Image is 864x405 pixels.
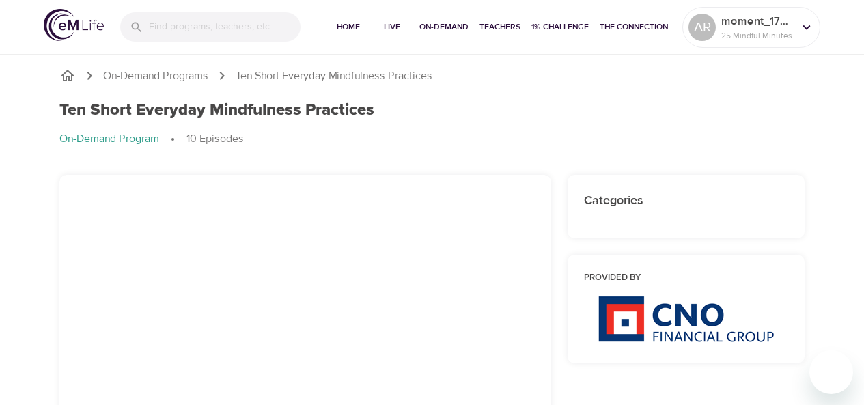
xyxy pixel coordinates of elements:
a: On-Demand Programs [103,68,208,84]
span: 1% Challenge [531,20,589,34]
img: CNO%20logo.png [598,296,774,342]
h6: Categories [584,191,789,211]
h1: Ten Short Everyday Mindfulness Practices [59,100,374,120]
iframe: Button to launch messaging window [809,350,853,394]
h6: Provided by [584,271,789,285]
span: Live [376,20,408,34]
div: AR [688,14,716,41]
p: Ten Short Everyday Mindfulness Practices [236,68,432,84]
span: Home [332,20,365,34]
p: On-Demand Program [59,131,159,147]
span: The Connection [600,20,668,34]
nav: breadcrumb [59,68,805,84]
img: logo [44,9,104,41]
span: On-Demand [419,20,469,34]
span: Teachers [479,20,520,34]
nav: breadcrumb [59,131,805,148]
p: 10 Episodes [186,131,244,147]
p: moment_1752502983 [721,13,794,29]
p: 25 Mindful Minutes [721,29,794,42]
input: Find programs, teachers, etc... [149,12,301,42]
